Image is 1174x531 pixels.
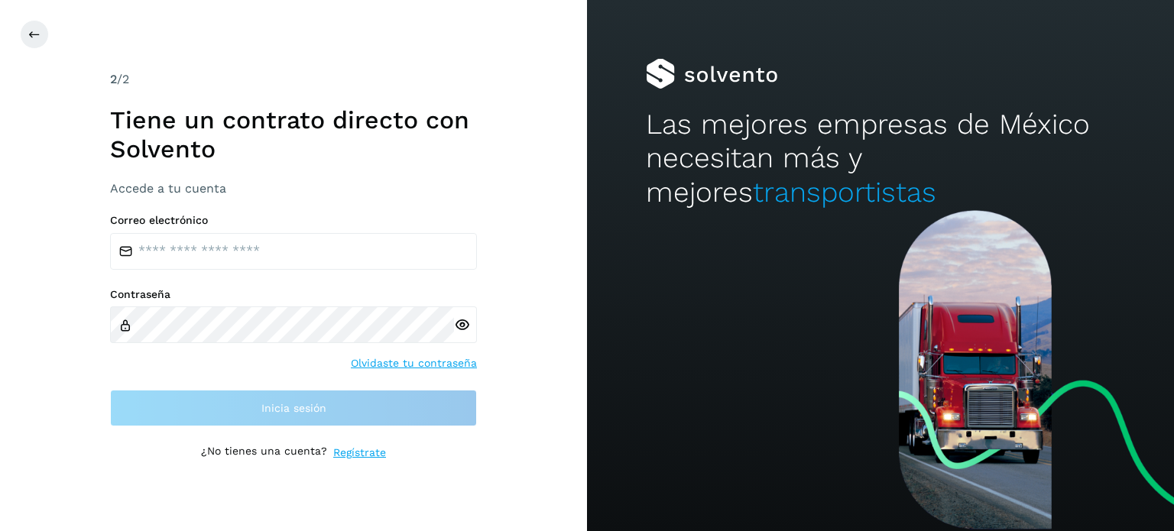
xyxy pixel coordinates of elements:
label: Correo electrónico [110,214,477,227]
a: Regístrate [333,445,386,461]
h3: Accede a tu cuenta [110,181,477,196]
span: 2 [110,72,117,86]
span: transportistas [753,176,936,209]
p: ¿No tienes una cuenta? [201,445,327,461]
button: Inicia sesión [110,390,477,426]
a: Olvidaste tu contraseña [351,355,477,371]
div: /2 [110,70,477,89]
span: Inicia sesión [261,403,326,413]
label: Contraseña [110,288,477,301]
h2: Las mejores empresas de México necesitan más y mejores [646,108,1115,209]
h1: Tiene un contrato directo con Solvento [110,105,477,164]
